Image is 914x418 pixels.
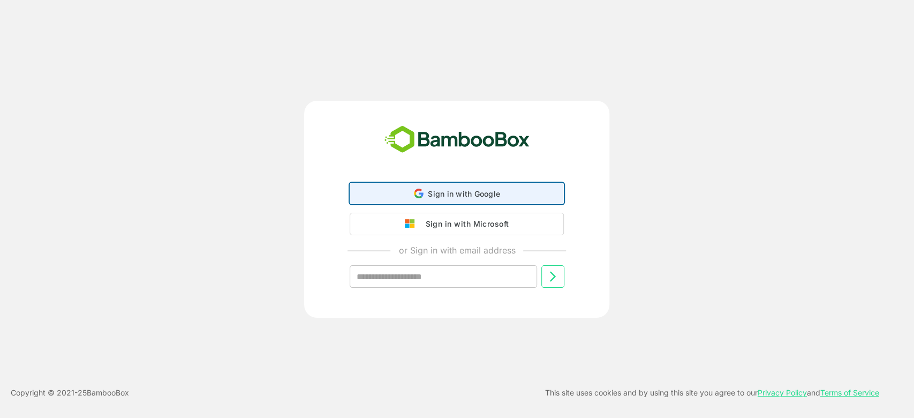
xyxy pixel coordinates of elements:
[398,244,515,257] p: or Sign in with email address
[11,386,129,399] p: Copyright © 2021- 25 BambooBox
[758,388,807,397] a: Privacy Policy
[545,386,879,399] p: This site uses cookies and by using this site you agree to our and
[428,189,500,198] span: Sign in with Google
[379,122,535,158] img: bamboobox
[350,183,564,204] div: Sign in with Google
[350,213,564,235] button: Sign in with Microsoft
[405,219,420,229] img: google
[820,388,879,397] a: Terms of Service
[420,217,509,231] div: Sign in with Microsoft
